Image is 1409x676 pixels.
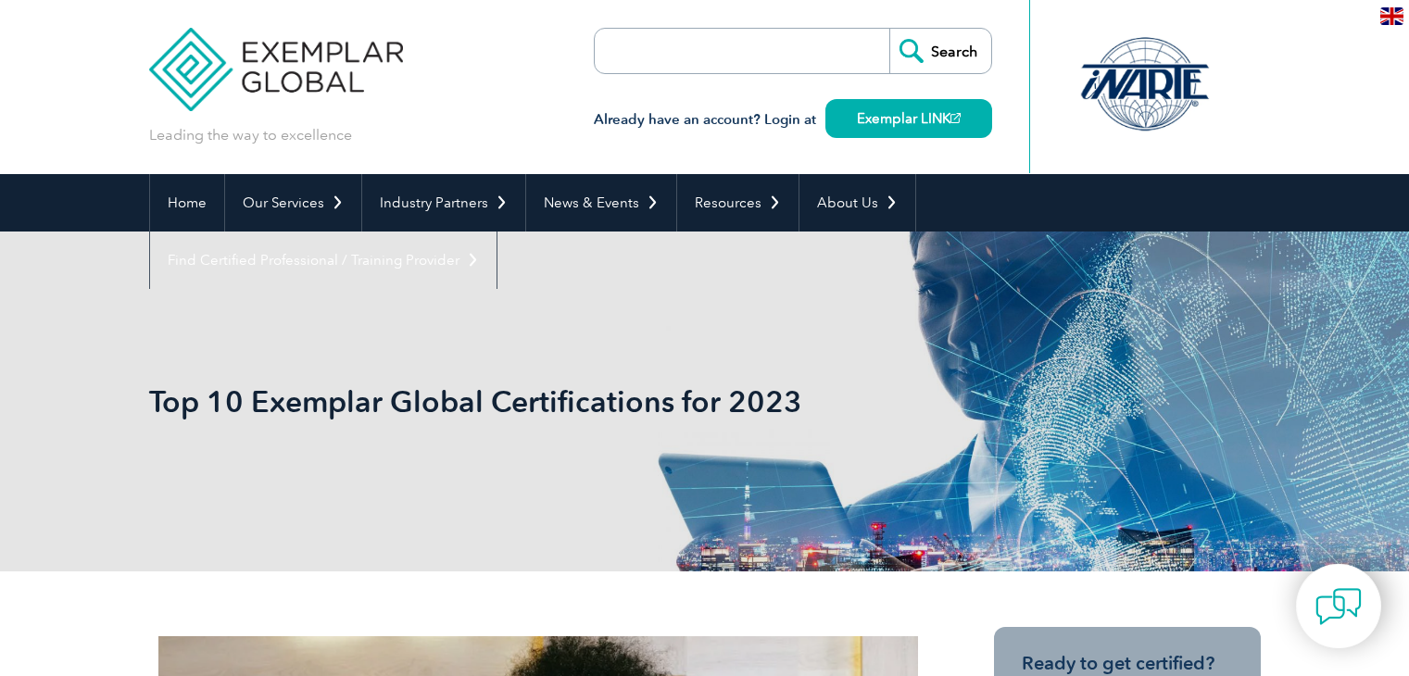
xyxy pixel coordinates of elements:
[149,125,352,145] p: Leading the way to excellence
[150,174,224,232] a: Home
[526,174,676,232] a: News & Events
[149,383,861,419] h1: Top 10 Exemplar Global Certifications for 2023
[594,108,992,131] h3: Already have an account? Login at
[362,174,525,232] a: Industry Partners
[950,113,961,123] img: open_square.png
[677,174,799,232] a: Resources
[225,174,361,232] a: Our Services
[825,99,992,138] a: Exemplar LINK
[1315,583,1362,630] img: contact-chat.png
[799,174,915,232] a: About Us
[1022,652,1233,675] h3: Ready to get certified?
[889,29,991,73] input: Search
[1380,7,1403,25] img: en
[150,232,497,289] a: Find Certified Professional / Training Provider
